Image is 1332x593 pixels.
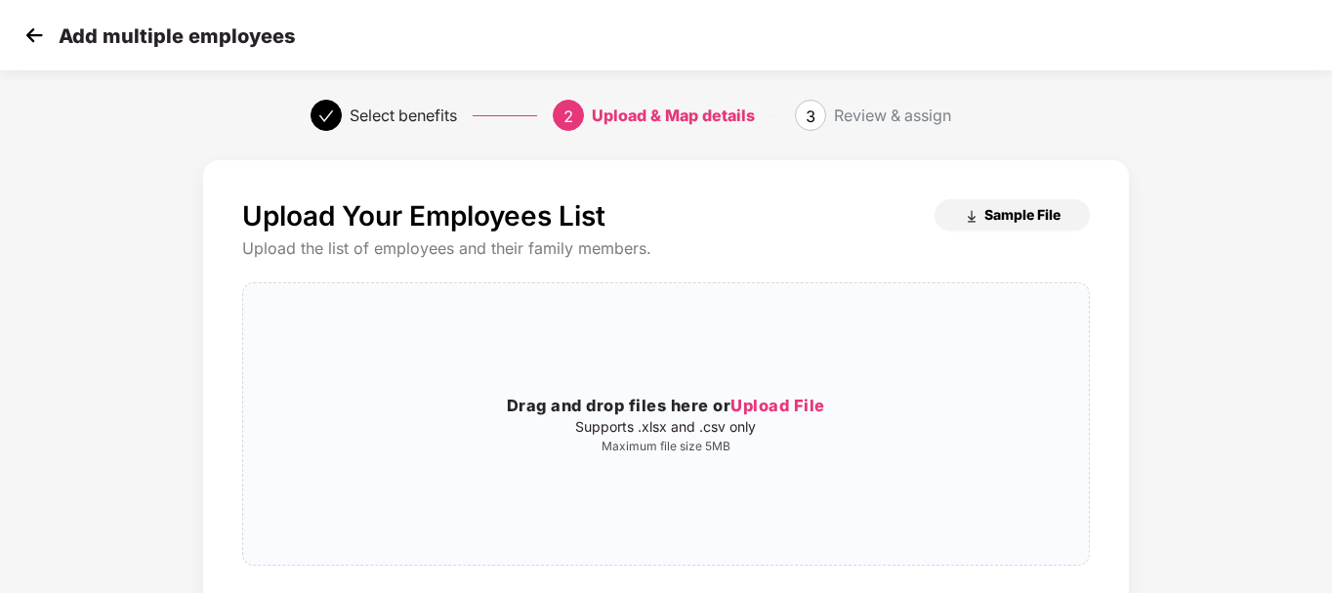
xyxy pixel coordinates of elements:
[242,238,1089,259] div: Upload the list of employees and their family members.
[242,199,605,233] p: Upload Your Employees List
[243,419,1088,435] p: Supports .xlsx and .csv only
[563,106,573,126] span: 2
[730,396,825,415] span: Upload File
[592,100,755,131] div: Upload & Map details
[243,283,1088,565] span: Drag and drop files here orUpload FileSupports .xlsx and .csv onlyMaximum file size 5MB
[935,199,1090,231] button: Sample File
[984,205,1061,224] span: Sample File
[243,394,1088,419] h3: Drag and drop files here or
[350,100,457,131] div: Select benefits
[318,108,334,124] span: check
[243,439,1088,454] p: Maximum file size 5MB
[806,106,815,126] span: 3
[20,21,49,50] img: svg+xml;base64,PHN2ZyB4bWxucz0iaHR0cDovL3d3dy53My5vcmcvMjAwMC9zdmciIHdpZHRoPSIzMCIgaGVpZ2h0PSIzMC...
[59,24,295,48] p: Add multiple employees
[964,209,979,225] img: download_icon
[834,100,951,131] div: Review & assign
